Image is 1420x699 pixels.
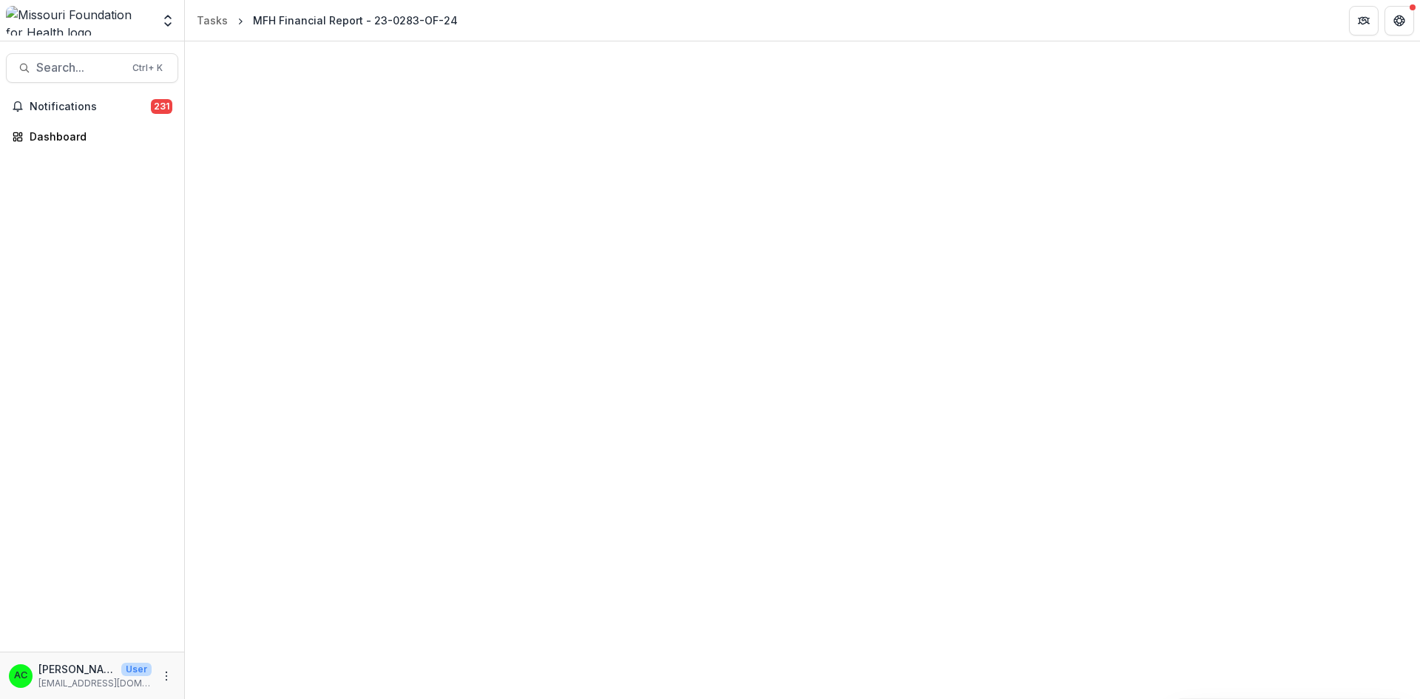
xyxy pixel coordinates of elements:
p: User [121,663,152,676]
a: Dashboard [6,124,178,149]
button: Notifications231 [6,95,178,118]
div: MFH Financial Report - 23-0283-OF-24 [253,13,458,28]
div: Ctrl + K [129,60,166,76]
span: Notifications [30,101,151,113]
span: Search... [36,61,124,75]
div: Tasks [197,13,228,28]
p: [PERSON_NAME] [38,661,115,677]
button: Open entity switcher [158,6,178,36]
div: Dashboard [30,129,166,144]
p: [EMAIL_ADDRESS][DOMAIN_NAME] [38,677,152,690]
span: 231 [151,99,172,114]
nav: breadcrumb [191,10,464,31]
button: More [158,667,175,685]
button: Partners [1349,6,1379,36]
button: Search... [6,53,178,83]
button: Get Help [1384,6,1414,36]
img: Missouri Foundation for Health logo [6,6,152,36]
div: Alyssa Curran [14,671,27,681]
a: Tasks [191,10,234,31]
